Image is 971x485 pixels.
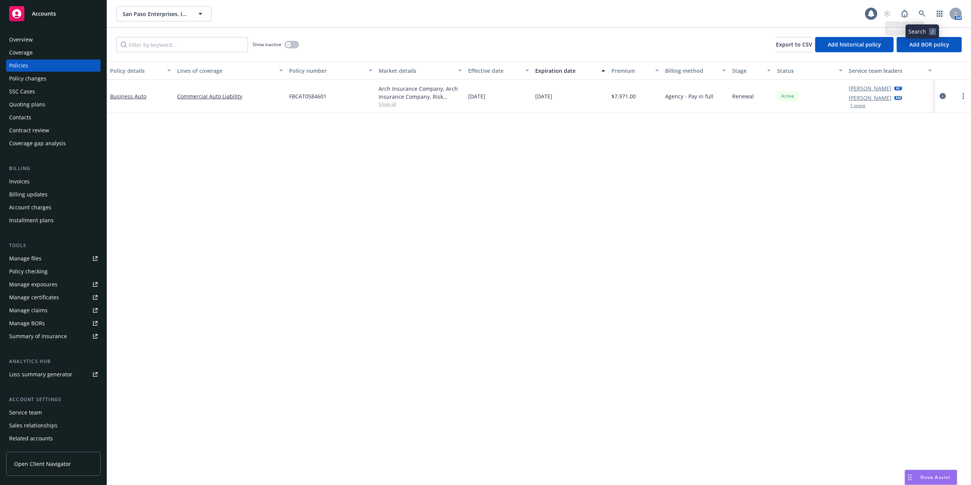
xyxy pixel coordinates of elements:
[6,432,101,445] a: Related accounts
[532,61,608,80] button: Expiration date
[9,214,54,226] div: Installment plans
[9,85,35,98] div: SSC Cases
[6,278,101,291] a: Manage exposures
[32,11,56,17] span: Accounts
[921,474,951,480] span: Nova Assist
[535,92,552,100] span: [DATE]
[849,67,924,75] div: Service team leaders
[897,6,912,21] a: Report a Bug
[465,61,532,80] button: Effective date
[6,165,101,172] div: Billing
[850,103,865,108] button: 1 more
[6,265,101,278] a: Policy checking
[846,61,935,80] button: Service team leaders
[9,368,72,381] div: Loss summary generator
[905,470,915,485] div: Drag to move
[9,34,33,46] div: Overview
[6,368,101,381] a: Loss summary generator
[6,59,101,72] a: Policies
[9,137,66,149] div: Coverage gap analysis
[880,6,895,21] a: Start snowing
[9,111,31,124] div: Contacts
[6,396,101,403] div: Account settings
[9,265,48,278] div: Policy checking
[9,419,58,432] div: Sales relationships
[665,92,713,100] span: Agency - Pay in full
[777,67,834,75] div: Status
[915,6,930,21] a: Search
[6,291,101,304] a: Manage certificates
[6,111,101,124] a: Contacts
[9,72,46,85] div: Policy changes
[289,92,326,100] span: FBCAT0584601
[9,175,30,188] div: Invoices
[6,201,101,214] a: Account charges
[9,124,49,137] div: Contract review
[849,84,891,92] a: [PERSON_NAME]
[611,67,651,75] div: Premium
[9,47,33,59] div: Coverage
[379,101,462,107] span: Show all
[9,330,67,342] div: Summary of insurance
[9,98,45,111] div: Quoting plans
[6,34,101,46] a: Overview
[9,445,47,458] div: Client features
[6,175,101,188] a: Invoices
[776,37,812,52] button: Export to CSV
[6,252,101,265] a: Manage files
[6,406,101,419] a: Service team
[6,47,101,59] a: Coverage
[9,201,51,214] div: Account charges
[729,61,774,80] button: Stage
[9,406,42,419] div: Service team
[110,93,146,100] a: Business Auto
[9,188,48,201] div: Billing updates
[6,419,101,432] a: Sales relationships
[909,41,949,48] span: Add BOR policy
[6,85,101,98] a: SSC Cases
[665,67,718,75] div: Billing method
[6,358,101,365] div: Analytics hub
[535,67,597,75] div: Expiration date
[828,41,881,48] span: Add historical policy
[662,61,729,80] button: Billing method
[107,61,174,80] button: Policy details
[9,59,28,72] div: Policies
[177,92,283,100] a: Commercial Auto Liability
[897,37,962,52] button: Add BOR policy
[468,92,485,100] span: [DATE]
[14,460,71,468] span: Open Client Navigator
[905,470,957,485] button: Nova Assist
[611,92,636,100] span: $7,971.00
[932,6,947,21] a: Switch app
[177,67,275,75] div: Lines of coverage
[116,6,211,21] button: San Paso Enterprises, Inc.
[6,124,101,137] a: Contract review
[9,317,45,329] div: Manage BORs
[774,61,846,80] button: Status
[289,67,364,75] div: Policy number
[6,214,101,226] a: Installment plans
[849,94,891,102] a: [PERSON_NAME]
[776,41,812,48] span: Export to CSV
[815,37,894,52] button: Add historical policy
[6,304,101,316] a: Manage claims
[6,137,101,149] a: Coverage gap analysis
[6,72,101,85] a: Policy changes
[286,61,376,80] button: Policy number
[379,67,454,75] div: Market details
[959,92,968,101] a: more
[9,291,59,304] div: Manage certificates
[6,3,101,24] a: Accounts
[9,278,58,291] div: Manage exposures
[110,67,163,75] div: Policy details
[732,67,763,75] div: Stage
[9,252,42,265] div: Manage files
[468,67,521,75] div: Effective date
[6,188,101,201] a: Billing updates
[6,330,101,342] a: Summary of insurance
[9,432,53,445] div: Related accounts
[608,61,662,80] button: Premium
[6,242,101,249] div: Tools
